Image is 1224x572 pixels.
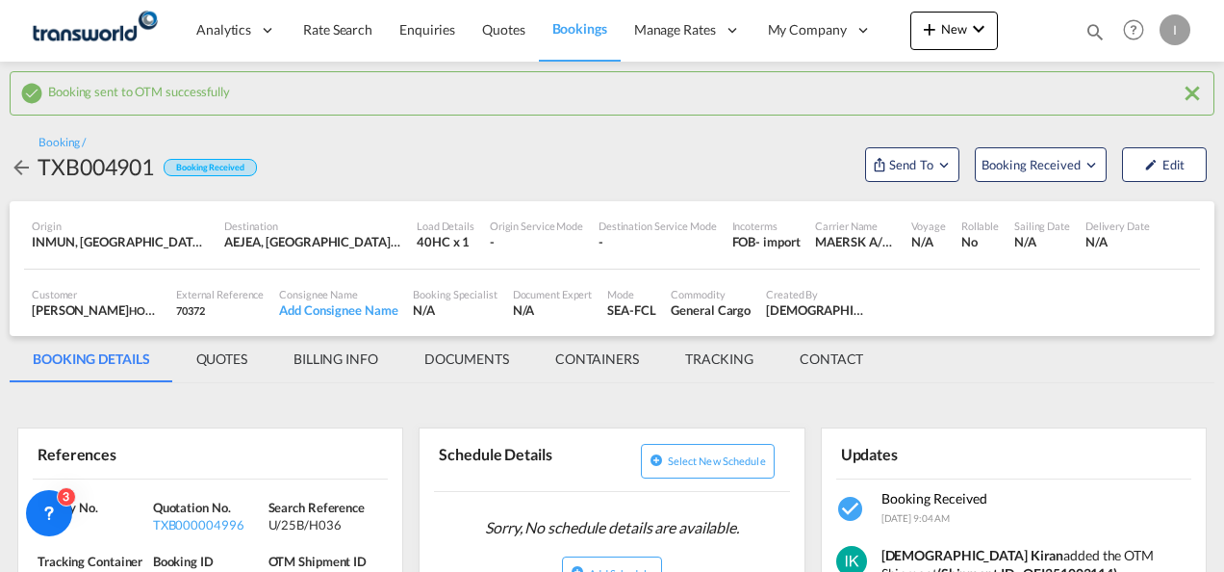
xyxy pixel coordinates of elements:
[196,20,251,39] span: Analytics
[10,336,886,382] md-pagination-wrapper: Use the left and right arrow keys to navigate between tabs
[38,135,86,151] div: Booking /
[417,219,474,233] div: Load Details
[1117,13,1160,48] div: Help
[1122,147,1207,182] button: icon-pencilEdit
[413,287,497,301] div: Booking Specialist
[490,233,583,250] div: -
[881,547,1064,563] strong: [DEMOGRAPHIC_DATA] Kiran
[1181,82,1204,105] md-icon: icon-close
[268,500,365,515] span: Search Reference
[918,17,941,40] md-icon: icon-plus 400-fg
[911,219,945,233] div: Voyage
[477,509,747,546] span: Sorry, No schedule details are available.
[10,151,38,182] div: icon-arrow-left
[434,436,608,483] div: Schedule Details
[910,12,998,50] button: icon-plus 400-fgNewicon-chevron-down
[982,155,1083,174] span: Booking Received
[490,219,583,233] div: Origin Service Mode
[961,233,999,250] div: No
[668,455,766,467] span: Select new schedule
[641,444,775,479] button: icon-plus-circleSelect new schedule
[599,219,717,233] div: Destination Service Mode
[815,219,896,233] div: Carrier Name
[224,233,401,250] div: AEJEA, Jebel Ali, United Arab Emirates, Middle East, Middle East
[38,500,98,515] span: Inquiry No.
[732,219,801,233] div: Incoterms
[279,287,397,301] div: Consignee Name
[32,287,161,301] div: Customer
[732,233,756,250] div: FOB
[10,156,33,179] md-icon: icon-arrow-left
[176,287,264,301] div: External Reference
[1014,233,1070,250] div: N/A
[224,219,401,233] div: Destination
[671,287,751,301] div: Commodity
[650,454,663,467] md-icon: icon-plus-circle
[153,516,264,533] div: TXB000004996
[173,336,270,382] md-tab-item: QUOTES
[634,20,716,39] span: Manage Rates
[671,301,751,319] div: General Cargo
[513,301,593,319] div: N/A
[766,301,866,319] div: Irishi Kiran
[532,336,662,382] md-tab-item: CONTAINERS
[29,9,159,52] img: f753ae806dec11f0841701cdfdf085c0.png
[32,301,161,319] div: [PERSON_NAME]
[1117,13,1150,46] span: Help
[417,233,474,250] div: 40HC x 1
[153,500,231,515] span: Quotation No.
[38,516,148,533] div: N/A
[766,287,866,301] div: Created By
[1144,158,1158,171] md-icon: icon-pencil
[911,233,945,250] div: N/A
[777,336,886,382] md-tab-item: CONTACT
[552,20,607,37] span: Bookings
[865,147,959,182] button: Open demo menu
[1085,233,1150,250] div: N/A
[836,494,867,525] md-icon: icon-checkbox-marked-circle
[20,82,43,105] md-icon: icon-checkbox-marked-circle
[967,17,990,40] md-icon: icon-chevron-down
[881,512,951,524] span: [DATE] 9:04 AM
[881,490,987,507] span: Booking Received
[32,233,209,250] div: INMUN, Mundra, India, Indian Subcontinent, Asia Pacific
[268,516,379,533] div: U/25B/H036
[268,554,368,569] span: OTM Shipment ID
[10,336,173,382] md-tab-item: BOOKING DETAILS
[768,20,847,39] span: My Company
[1160,14,1190,45] div: I
[153,554,214,569] span: Booking ID
[38,554,142,569] span: Tracking Container
[32,219,209,233] div: Origin
[401,336,532,382] md-tab-item: DOCUMENTS
[1085,219,1150,233] div: Delivery Date
[836,436,1010,470] div: Updates
[513,287,593,301] div: Document Expert
[755,233,800,250] div: - import
[413,301,497,319] div: N/A
[279,301,397,319] div: Add Consignee Name
[815,233,896,250] div: MAERSK A/S / TDWC-DUBAI
[482,21,524,38] span: Quotes
[662,336,777,382] md-tab-item: TRACKING
[1084,21,1106,50] div: icon-magnify
[607,287,655,301] div: Mode
[918,21,990,37] span: New
[129,302,258,318] span: HOMES R US TRADING LLC
[176,304,205,317] span: 70372
[1084,21,1106,42] md-icon: icon-magnify
[961,219,999,233] div: Rollable
[607,301,655,319] div: SEA-FCL
[887,155,935,174] span: Send To
[48,79,230,99] span: Booking sent to OTM successfully
[399,21,455,38] span: Enquiries
[975,147,1107,182] button: Open demo menu
[270,336,401,382] md-tab-item: BILLING INFO
[38,151,154,182] div: TXB004901
[33,436,207,470] div: References
[1014,219,1070,233] div: Sailing Date
[303,21,372,38] span: Rate Search
[599,233,717,250] div: -
[164,159,256,177] div: Booking Received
